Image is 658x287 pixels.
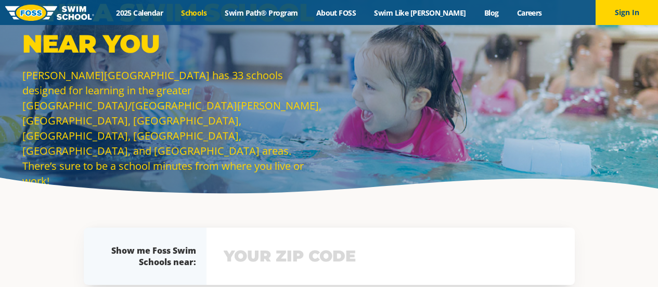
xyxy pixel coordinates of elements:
img: FOSS Swim School Logo [5,5,94,21]
a: About FOSS [307,8,365,18]
p: [PERSON_NAME][GEOGRAPHIC_DATA] has 33 schools designed for learning in the greater [GEOGRAPHIC_DA... [22,68,324,189]
div: Show me Foss Swim Schools near: [105,245,196,268]
a: Schools [172,8,216,18]
a: Swim Like [PERSON_NAME] [365,8,475,18]
a: Blog [475,8,508,18]
input: YOUR ZIP CODE [221,241,560,271]
a: Careers [508,8,551,18]
a: Swim Path® Program [216,8,307,18]
a: 2025 Calendar [107,8,172,18]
